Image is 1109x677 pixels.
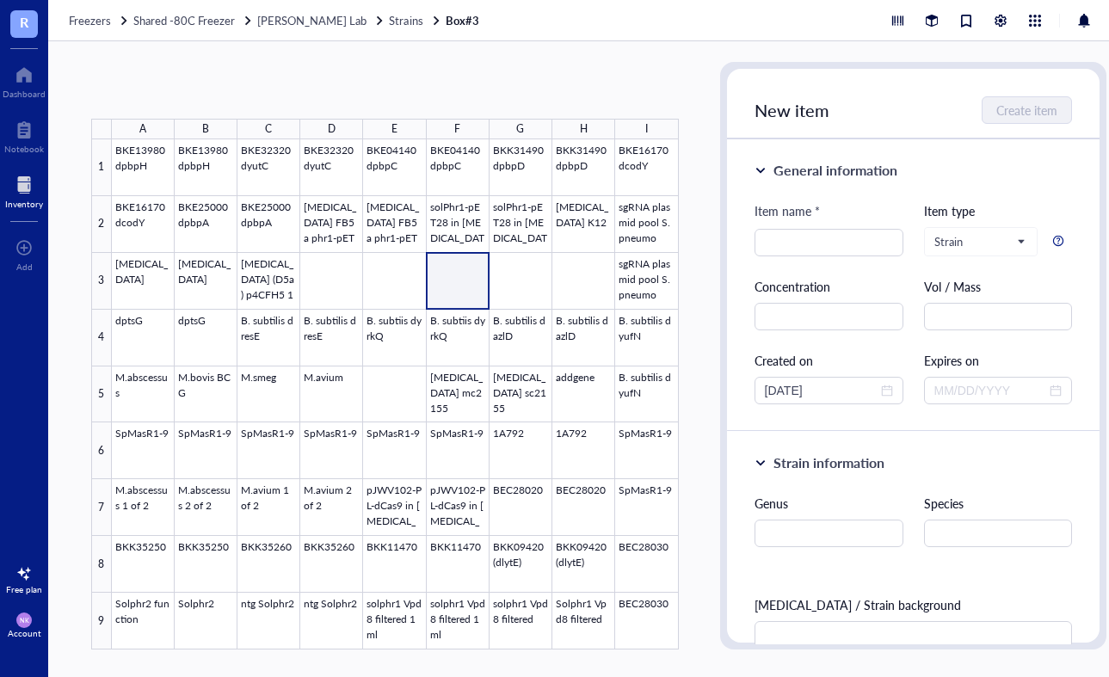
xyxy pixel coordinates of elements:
[4,116,44,154] a: Notebook
[91,196,112,253] div: 2
[934,234,1025,249] span: Strain
[773,452,884,473] div: Strain information
[3,89,46,99] div: Dashboard
[6,584,42,594] div: Free plan
[765,381,878,400] input: MM/DD/YYYY
[645,119,648,139] div: I
[924,201,1073,220] div: Item type
[924,277,1073,296] div: Vol / Mass
[91,366,112,423] div: 5
[982,96,1072,124] button: Create item
[69,13,130,28] a: Freezers
[4,144,44,154] div: Notebook
[924,494,1073,513] div: Species
[91,422,112,479] div: 6
[5,199,43,209] div: Inventory
[8,628,41,638] div: Account
[755,98,829,122] span: New item
[91,253,112,310] div: 3
[755,277,903,296] div: Concentration
[328,119,336,139] div: D
[773,160,897,181] div: General information
[69,12,111,28] span: Freezers
[454,119,460,139] div: F
[389,12,422,28] span: Strains
[91,536,112,593] div: 8
[265,119,272,139] div: C
[755,351,903,370] div: Created on
[3,61,46,99] a: Dashboard
[755,595,1073,614] div: [MEDICAL_DATA] / Strain background
[139,119,146,139] div: A
[91,593,112,649] div: 9
[20,617,29,625] span: NK
[20,11,28,33] span: R
[91,479,112,536] div: 7
[934,381,1047,400] input: MM/DD/YYYY
[580,119,588,139] div: H
[257,12,367,28] span: [PERSON_NAME] Lab
[755,201,820,220] div: Item name
[391,119,397,139] div: E
[755,494,903,513] div: Genus
[924,351,1073,370] div: Expires on
[516,119,524,139] div: G
[5,171,43,209] a: Inventory
[133,13,254,28] a: Shared -80C Freezer
[91,139,112,196] div: 1
[446,13,483,28] a: Box#3
[91,310,112,366] div: 4
[133,12,235,28] span: Shared -80C Freezer
[257,13,441,28] a: [PERSON_NAME] LabStrains
[16,262,33,272] div: Add
[202,119,209,139] div: B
